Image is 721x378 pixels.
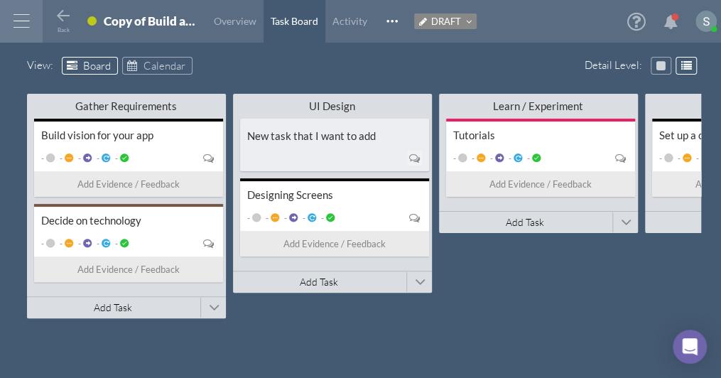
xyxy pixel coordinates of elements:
[470,153,475,163] span: -
[414,13,477,29] button: Draft
[439,212,611,233] button: Add Task
[27,297,199,318] button: Add Task
[104,13,196,28] div: Copy of Build a software app
[41,153,44,163] span: -
[506,216,544,228] span: Add Task
[453,129,628,142] div: Tutorials
[247,129,422,143] div: New task that I want to add
[55,8,72,31] button: Back
[77,177,180,192] span: Add Evidence / Feedback
[585,57,646,74] span: Detail Level :
[113,153,118,163] span: -
[694,153,699,163] span: -
[104,13,196,33] div: Copy of Build a software app
[673,330,707,364] div: Open Intercom Messenger
[695,11,717,32] img: ACg8ocKKX03B5h8i416YOfGGRvQH7qkhkMU_izt_hUWC0FdG_LDggA=s96-c
[214,15,256,27] span: Overview
[94,153,99,163] span: -
[525,153,530,163] span: -
[453,153,456,163] span: -
[94,238,99,249] span: -
[300,212,305,223] span: -
[676,153,681,163] span: -
[113,238,118,249] span: -
[122,57,193,75] a: Calendar
[264,212,269,223] span: -
[283,237,386,252] span: Add Evidence / Feedback
[41,129,216,142] div: Build vision for your app
[76,153,81,163] span: -
[319,212,324,223] span: -
[41,214,216,227] div: Decide on technology
[83,59,111,72] span: Board
[659,153,662,163] span: -
[300,276,338,288] span: Add Task
[479,99,598,113] div: Learn / Experiment
[58,26,70,33] span: Back
[431,16,461,27] span: Draft
[489,177,592,192] span: Add Evidence / Feedback
[332,15,367,27] span: Activity
[27,57,58,74] span: View :
[58,238,63,249] span: -
[247,212,250,223] span: -
[77,262,180,277] span: Add Evidence / Feedback
[94,301,132,313] span: Add Task
[143,59,185,72] span: Calendar
[273,99,392,113] div: UI Design
[233,271,405,293] button: Add Task
[488,153,493,163] span: -
[506,153,511,163] span: -
[58,153,63,163] span: -
[271,15,318,27] span: Task Board
[247,188,422,202] div: Designing Screens
[62,57,118,75] a: Board
[67,99,186,113] div: Gather Requirements
[41,238,44,249] span: -
[282,212,287,223] span: -
[76,238,81,249] span: -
